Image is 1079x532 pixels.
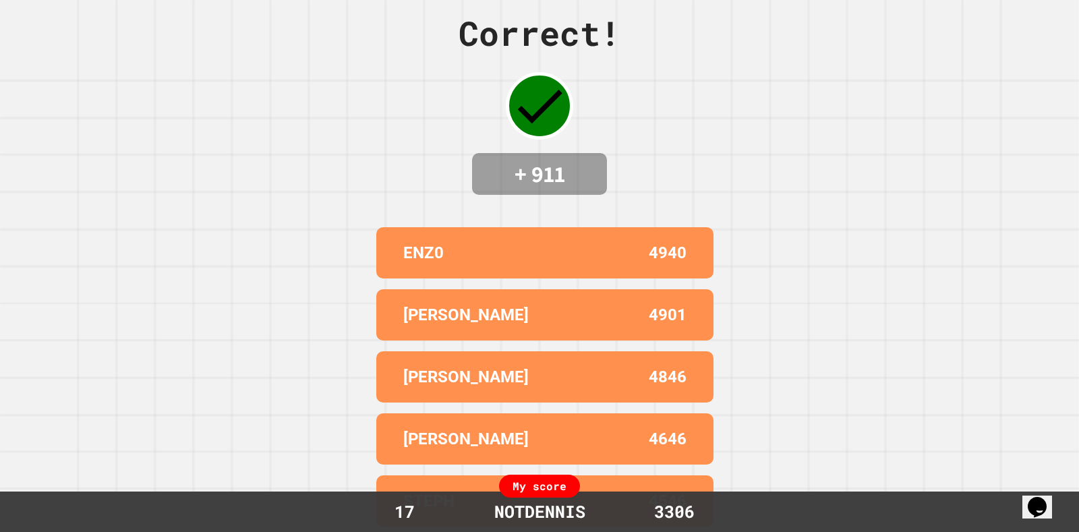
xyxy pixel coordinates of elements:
[354,499,455,525] div: 17
[649,489,687,513] p: 4546
[486,160,593,188] h4: + 911
[1022,478,1066,519] iframe: chat widget
[403,241,444,265] p: ENZ0
[459,8,620,59] div: Correct!
[649,427,687,451] p: 4646
[649,365,687,389] p: 4846
[649,241,687,265] p: 4940
[403,365,529,389] p: [PERSON_NAME]
[403,427,529,451] p: [PERSON_NAME]
[649,303,687,327] p: 4901
[403,303,529,327] p: [PERSON_NAME]
[499,475,580,498] div: My score
[624,499,725,525] div: 3306
[481,499,599,525] div: NOTDENNIS
[403,489,455,513] p: STEPH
